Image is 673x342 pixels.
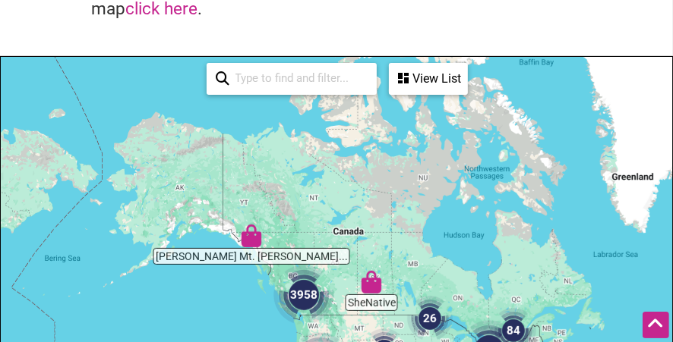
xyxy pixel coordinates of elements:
div: View List [390,64,466,93]
div: SheNative [354,265,389,300]
div: Tripp's Mt. Juneau Trading Post [234,218,269,253]
div: Type to search and filter [207,63,377,95]
div: Scroll Back to Top [643,312,669,338]
div: See a list of the visible businesses [389,63,468,95]
div: 3958 [267,259,340,331]
input: Type to find and filter... [229,64,368,93]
